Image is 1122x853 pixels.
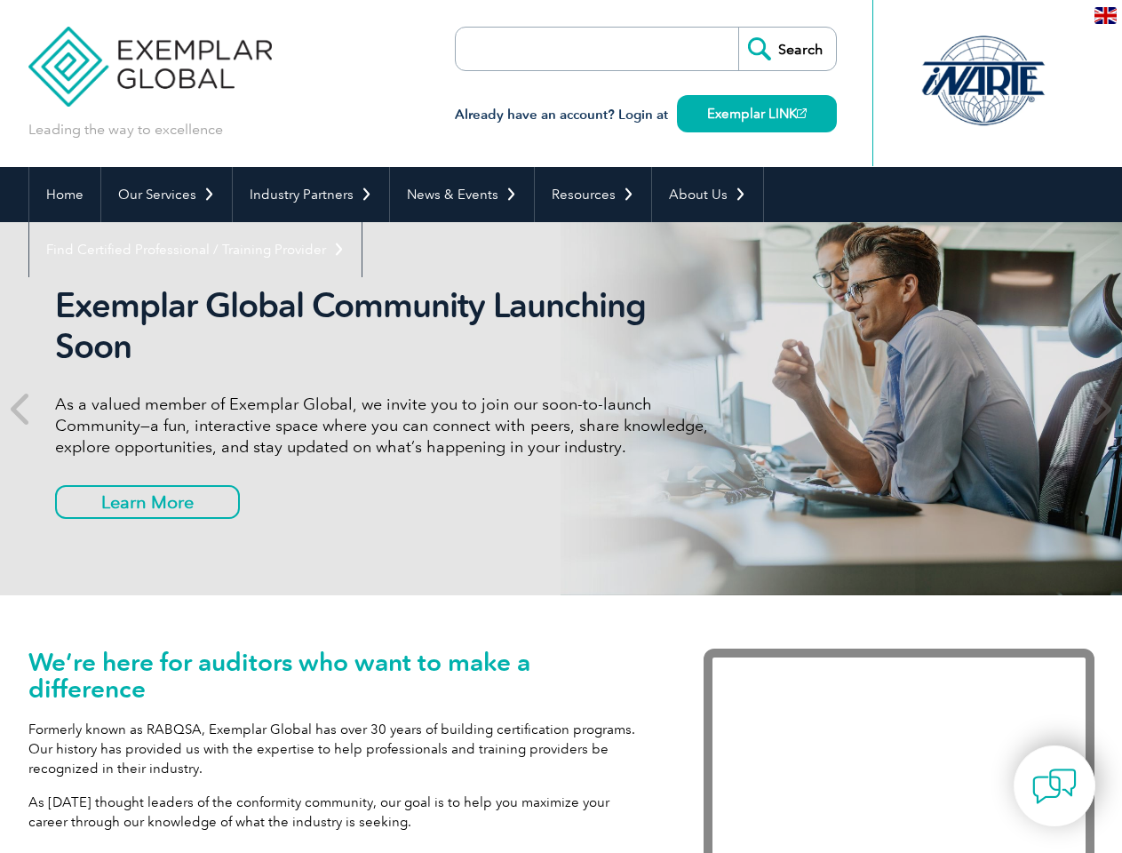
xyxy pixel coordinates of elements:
a: About Us [652,167,763,222]
p: Leading the way to excellence [28,120,223,140]
img: en [1094,7,1117,24]
h2: Exemplar Global Community Launching Soon [55,285,721,367]
input: Search [738,28,836,70]
a: Exemplar LINK [677,95,837,132]
a: News & Events [390,167,534,222]
a: Our Services [101,167,232,222]
img: open_square.png [797,108,807,118]
a: Learn More [55,485,240,519]
h3: Already have an account? Login at [455,104,837,126]
p: As a valued member of Exemplar Global, we invite you to join our soon-to-launch Community—a fun, ... [55,394,721,458]
a: Home [29,167,100,222]
p: Formerly known as RABQSA, Exemplar Global has over 30 years of building certification programs. O... [28,720,650,778]
a: Industry Partners [233,167,389,222]
a: Find Certified Professional / Training Provider [29,222,362,277]
img: contact-chat.png [1032,764,1077,809]
a: Resources [535,167,651,222]
p: As [DATE] thought leaders of the conformity community, our goal is to help you maximize your care... [28,793,650,832]
h1: We’re here for auditors who want to make a difference [28,649,650,702]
